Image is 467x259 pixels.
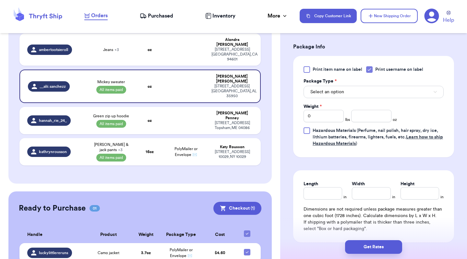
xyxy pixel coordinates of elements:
h2: Ready to Purchase [19,203,86,214]
div: [PERSON_NAME] Penney [211,111,253,121]
div: [STREET_ADDRESS] 10029 , NY 10029 [211,149,253,159]
strong: 3.7 oz [141,251,151,255]
span: Select an option [310,89,344,95]
strong: oz [148,84,152,88]
th: Product [85,227,132,243]
span: 01 [90,205,100,212]
span: + 3 [118,148,123,152]
span: oz [393,117,397,122]
span: All items paid [96,154,126,162]
span: Inventory [212,12,235,20]
span: Hazardous Materials [313,128,356,133]
strong: oz [148,48,152,52]
span: $ 4.60 [215,251,225,255]
span: in [392,194,395,200]
div: Katy Rousson [211,145,253,149]
span: luckylittlereruns [39,250,68,255]
span: in [343,194,347,200]
span: Help [443,16,454,24]
span: Handle [27,231,42,238]
span: PolyMailer or Envelope ✉️ [170,248,193,258]
span: Mickey sweater [97,79,125,84]
a: Orders [84,12,108,20]
span: Green zip up hoodie [93,113,129,119]
span: in [440,194,444,200]
p: If shipping with a polymailer that is thicker than three inches, select "Box or hard packaging". [304,219,444,232]
a: Inventory [205,12,235,20]
span: Jeans [103,47,119,52]
span: lbs [345,117,350,122]
div: [PERSON_NAME] [PERSON_NAME] [211,74,252,84]
span: + 3 [114,48,119,52]
span: All items paid [96,120,126,128]
span: Orders [91,12,108,19]
label: Weight [304,103,322,110]
button: Select an option [304,86,444,98]
div: [STREET_ADDRESS] [GEOGRAPHIC_DATA] , CA 94601 [211,47,253,62]
a: Help [443,11,454,24]
span: Camo jacket [98,250,119,255]
span: __alii.sanchezz [40,84,66,89]
span: kathrynrousson [39,149,67,154]
button: New Shipping Order [361,9,418,23]
button: Checkout (1) [213,202,261,215]
span: PolyMailer or Envelope ✉️ [174,147,198,157]
span: (Perfume, nail polish, hair spray, dry ice, lithium batteries, firearms, lighters, fuels, etc. ) [313,128,443,146]
label: Package Type [304,78,337,84]
th: Cost [202,227,237,243]
span: [PERSON_NAME] & jack pants [91,142,131,152]
strong: 16 oz [146,150,154,154]
a: Purchased [140,12,173,20]
div: Dimensions are not required unless package measures greater than one cubic foot (1728 inches). Ca... [304,206,444,232]
div: [STREET_ADDRESS] Topsham , ME 04086 [211,121,253,130]
h3: Package Info [293,43,454,51]
span: Print item name on label [313,66,362,73]
span: ambertootsieroll [39,47,68,52]
div: [STREET_ADDRESS] [GEOGRAPHIC_DATA] , AL 35950 [211,84,252,98]
span: All items paid [96,86,126,94]
label: Width [352,181,365,187]
div: Alondra [PERSON_NAME] [211,37,253,47]
label: Height [401,181,414,187]
div: More [268,12,288,20]
button: Copy Customer Link [300,9,357,23]
span: hannah_rie_24_ [39,118,67,123]
th: Weight [132,227,160,243]
th: Package Type [160,227,202,243]
label: Length [304,181,318,187]
span: Purchased [148,12,173,20]
strong: oz [148,119,152,123]
span: Print username on label [375,66,423,73]
button: Get Rates [345,240,402,254]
